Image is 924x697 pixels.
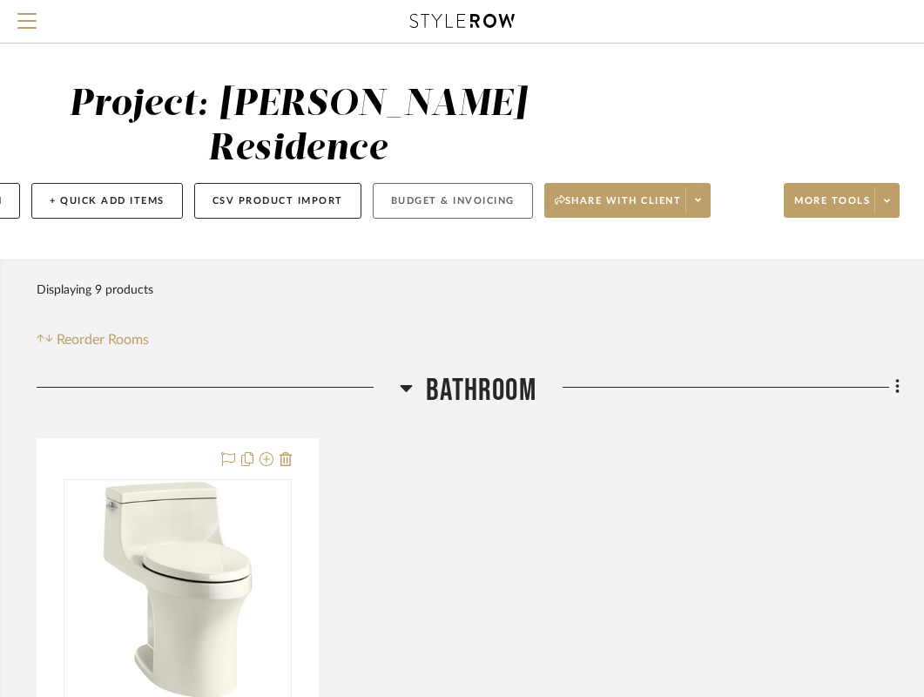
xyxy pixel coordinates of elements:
span: Reorder Rooms [57,329,149,350]
button: + Quick Add Items [31,183,183,219]
span: More tools [794,194,870,220]
span: Bathroom [426,372,536,409]
button: Budget & Invoicing [373,183,533,219]
span: Share with client [555,194,682,220]
button: Reorder Rooms [37,329,149,350]
div: Displaying 9 products [37,273,153,308]
button: Share with client [544,183,712,218]
div: Project: [PERSON_NAME] Residence [69,86,527,167]
button: CSV Product Import [194,183,361,219]
button: More tools [784,183,900,218]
